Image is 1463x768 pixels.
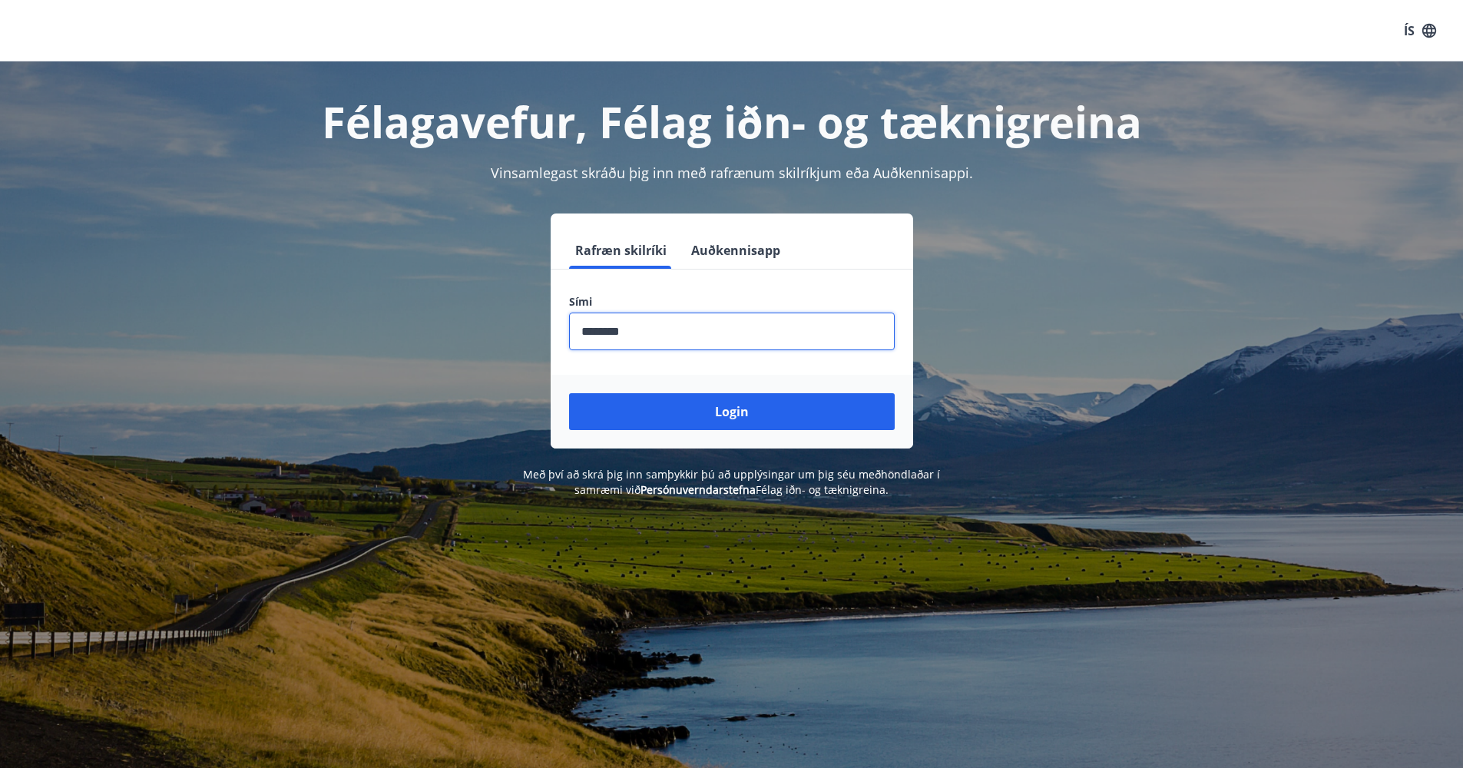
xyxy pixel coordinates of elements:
button: Rafræn skilríki [569,232,673,269]
label: Sími [569,294,895,310]
a: Persónuverndarstefna [640,482,756,497]
span: Með því að skrá þig inn samþykkir þú að upplýsingar um þig séu meðhöndlaðar í samræmi við Félag i... [523,467,940,497]
button: Auðkennisapp [685,232,786,269]
button: Login [569,393,895,430]
span: Vinsamlegast skráðu þig inn með rafrænum skilríkjum eða Auðkennisappi. [491,164,973,182]
button: ÍS [1395,17,1445,45]
h1: Félagavefur, Félag iðn- og tæknigreina [197,92,1266,151]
